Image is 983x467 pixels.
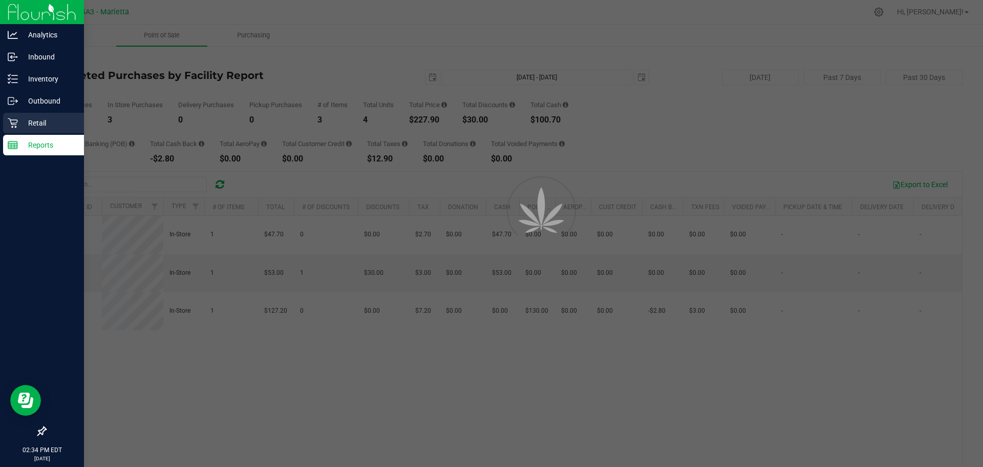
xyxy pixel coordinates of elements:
inline-svg: Analytics [8,30,18,40]
inline-svg: Retail [8,118,18,128]
p: Inventory [18,73,79,85]
inline-svg: Outbound [8,96,18,106]
p: Inbound [18,51,79,63]
p: [DATE] [5,455,79,462]
p: Reports [18,139,79,151]
inline-svg: Inventory [8,74,18,84]
p: Outbound [18,95,79,107]
p: Retail [18,117,79,129]
p: 02:34 PM EDT [5,445,79,455]
inline-svg: Inbound [8,52,18,62]
iframe: Resource center [10,385,41,416]
p: Analytics [18,29,79,41]
inline-svg: Reports [8,140,18,150]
